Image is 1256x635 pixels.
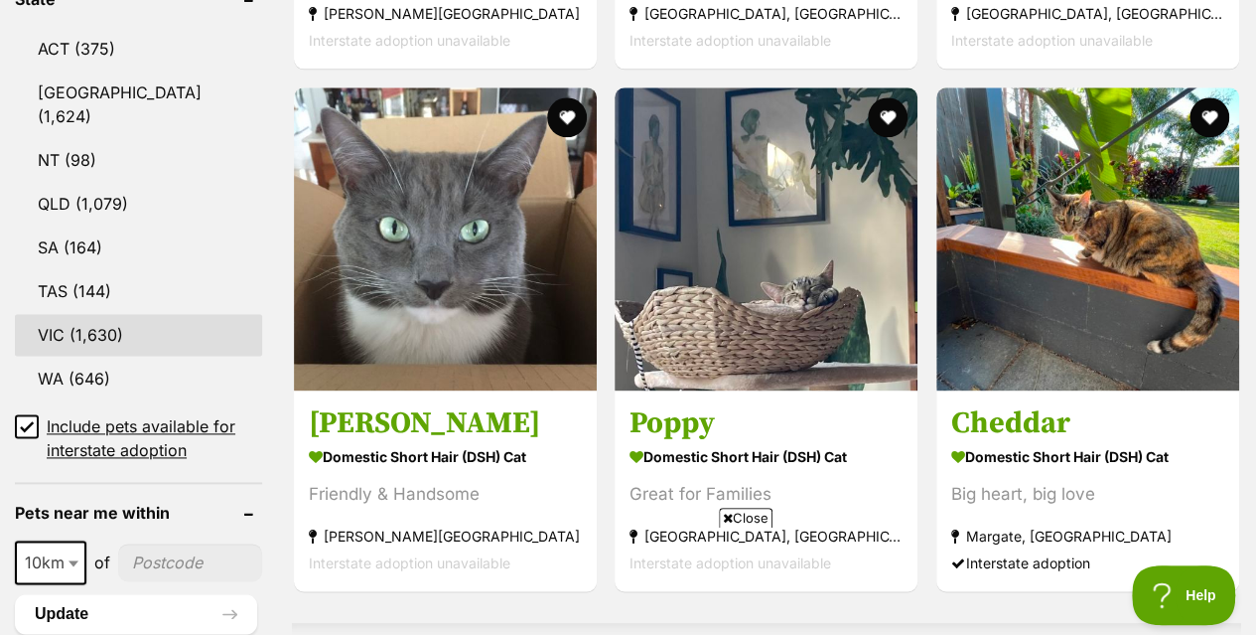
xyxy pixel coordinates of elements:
strong: [GEOGRAPHIC_DATA], [GEOGRAPHIC_DATA] [629,523,903,550]
strong: Margate, [GEOGRAPHIC_DATA] [951,523,1224,550]
button: favourite [868,97,907,137]
span: Interstate adoption unavailable [629,32,831,49]
img: Cheddar - Domestic Short Hair (DSH) Cat [936,87,1239,391]
button: favourite [546,97,586,137]
div: Big heart, big love [951,481,1224,508]
img: Poppy - Domestic Short Hair (DSH) Cat [615,87,917,391]
input: postcode [118,544,262,581]
a: [PERSON_NAME] Domestic Short Hair (DSH) Cat Friendly & Handsome [PERSON_NAME][GEOGRAPHIC_DATA] In... [294,390,597,591]
span: Interstate adoption unavailable [309,32,510,49]
a: VIC (1,630) [15,314,262,356]
a: Include pets available for interstate adoption [15,414,262,462]
strong: Domestic Short Hair (DSH) Cat [951,442,1224,471]
a: SA (164) [15,227,262,268]
strong: [PERSON_NAME][GEOGRAPHIC_DATA] [309,523,582,550]
h3: Poppy [629,404,903,442]
a: Cheddar Domestic Short Hair (DSH) Cat Big heart, big love Margate, [GEOGRAPHIC_DATA] Interstate a... [936,390,1239,591]
a: [GEOGRAPHIC_DATA] (1,624) [15,72,262,137]
span: of [94,551,110,574]
strong: Domestic Short Hair (DSH) Cat [629,442,903,471]
a: NT (98) [15,139,262,181]
div: Interstate adoption [951,550,1224,576]
a: TAS (144) [15,270,262,312]
span: Close [719,508,772,528]
div: Great for Families [629,481,903,508]
span: 10km [15,541,86,584]
img: Milo - Domestic Short Hair (DSH) Cat [294,87,597,391]
span: Interstate adoption unavailable [951,32,1153,49]
header: Pets near me within [15,504,262,522]
a: ACT (375) [15,28,262,70]
span: Include pets available for interstate adoption [47,414,262,462]
span: 10km [17,549,84,576]
iframe: Help Scout Beacon - Open [1132,565,1236,625]
button: favourite [1189,97,1229,137]
h3: Cheddar [951,404,1224,442]
a: Poppy Domestic Short Hair (DSH) Cat Great for Families [GEOGRAPHIC_DATA], [GEOGRAPHIC_DATA] Inter... [615,390,917,591]
strong: Domestic Short Hair (DSH) Cat [309,442,582,471]
h3: [PERSON_NAME] [309,404,582,442]
button: Update [15,594,257,634]
iframe: Advertisement [267,536,990,625]
a: QLD (1,079) [15,183,262,225]
div: Friendly & Handsome [309,481,582,508]
a: WA (646) [15,358,262,399]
